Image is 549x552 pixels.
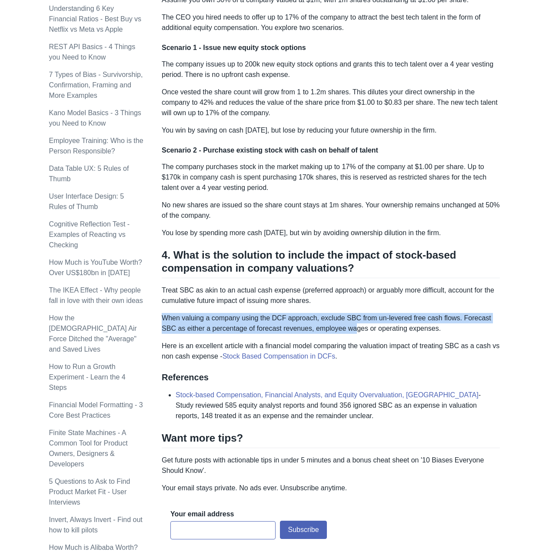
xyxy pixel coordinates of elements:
a: Stock-based Compensation, Financial Analysts, and Equity Overvaluation, [GEOGRAPHIC_DATA] [176,391,479,399]
h4: Scenario 2 - Purchase existing stock with cash on behalf of talent [162,146,500,155]
p: The company issues up to 200k new equity stock options and grants this to tech talent over a 4 ye... [162,59,500,80]
h4: Scenario 1 - Issue new equity stock options [162,43,500,52]
a: Kano Model Basics - 3 Things you Need to Know [49,109,141,127]
a: 5 Questions to Ask to Find Product Market Fit - User Interviews [49,478,130,506]
a: The IKEA Effect - Why people fall in love with their own ideas [49,286,143,304]
li: - Study reviewed 585 equity analyst reports and found 356 ignored SBC as an expense in valuation ... [176,390,500,421]
a: How the [DEMOGRAPHIC_DATA] Air Force Ditched the "Average" and Saved Lives [49,314,137,353]
h3: References [162,372,500,383]
h2: Want more tips? [162,432,500,448]
p: No new shares are issued so the share count stays at 1m shares. Your ownership remains unchanged ... [162,200,500,221]
a: Cognitive Reflection Test - Examples of Reacting vs Checking [49,220,130,249]
p: You win by saving on cash [DATE], but lose by reducing your future ownership in the firm. [162,125,500,136]
a: 7 Types of Bias - Survivorship, Confirmation, Framing and More Examples [49,71,143,99]
p: Here is an excellent article with a financial model comparing the valuation impact of treating SB... [162,341,500,362]
p: The CEO you hired needs to offer up to 17% of the company to attract the best tech talent in the ... [162,12,500,33]
a: Employee Training: Who is the Person Responsible? [49,137,143,155]
p: Get future posts with actionable tips in under 5 minutes and a bonus cheat sheet on '10 Biases Ev... [162,455,500,476]
p: Once vested the share count will grow from 1 to 1.2m shares. This dilutes your direct ownership i... [162,87,500,118]
a: How to Run a Growth Experiment - Learn the 4 Steps [49,363,126,391]
a: User Interface Design: 5 Rules of Thumb [49,193,124,210]
label: Your email address [170,509,234,519]
a: REST API Basics - 4 Things you Need to Know [49,43,136,61]
h2: 4. What is the solution to include the impact of stock-based compensation in company valuations? [162,249,500,278]
p: Treat SBC as akin to an actual cash expense (preferred approach) or arguably more difficult, acco... [162,285,500,306]
p: You lose by spending more cash [DATE], but win by avoiding ownership dilution in the firm. [162,228,500,238]
p: Your email stays private. No ads ever. Unsubscribe anytime. [162,483,500,493]
a: Data Table UX: 5 Rules of Thumb [49,165,129,183]
a: Understanding 6 Key Financial Ratios - Best Buy vs Netflix vs Meta vs Apple [49,5,142,33]
a: Stock Based Compensation in DCFs [223,352,336,360]
a: How Much is YouTube Worth? Over US$180bn in [DATE] [49,259,142,276]
a: Finite State Machines - A Common Tool for Product Owners, Designers & Developers [49,429,128,468]
a: Financial Model Formatting - 3 Core Best Practices [49,401,143,419]
p: The company purchases stock in the market making up to 17% of the company at $1.00 per share. Up ... [162,162,500,193]
p: When valuing a company using the DCF approach, exclude SBC from un-levered free cash flows. Forec... [162,313,500,334]
a: Invert, Always Invert - Find out how to kill pilots [49,516,143,534]
button: Subscribe [280,521,327,539]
